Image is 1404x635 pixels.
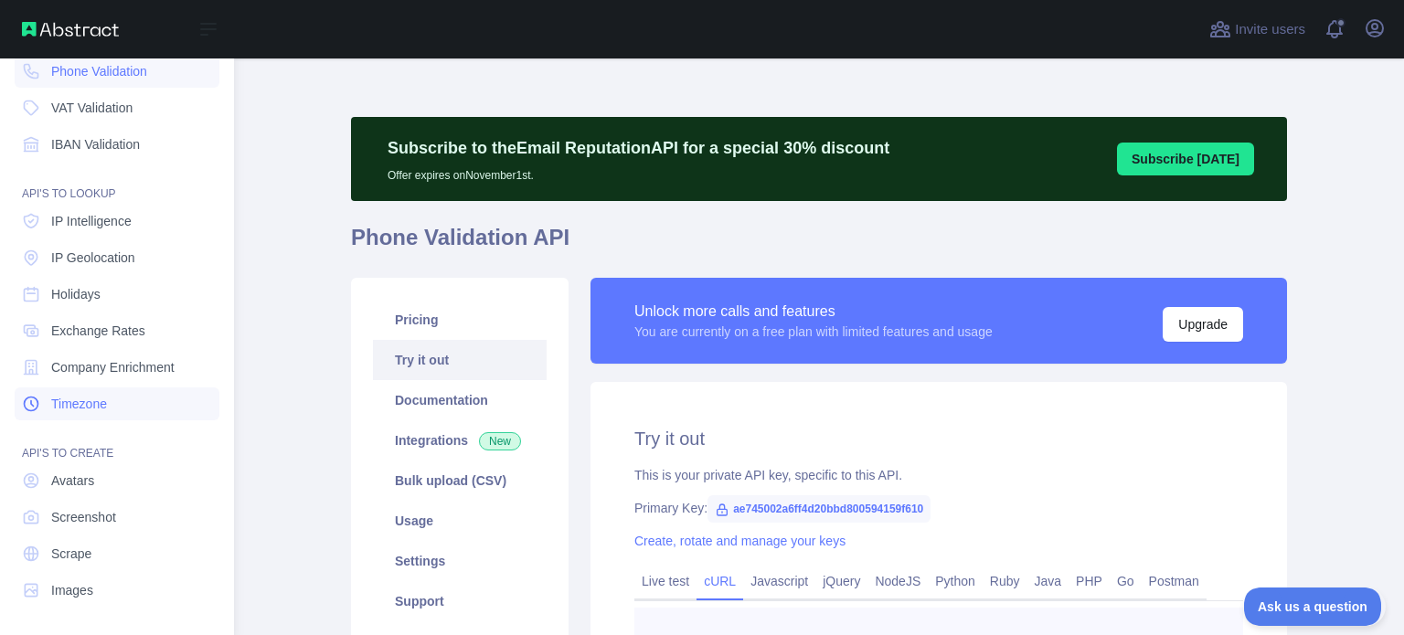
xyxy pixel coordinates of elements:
[15,205,219,238] a: IP Intelligence
[51,581,93,599] span: Images
[1235,19,1305,40] span: Invite users
[51,471,94,490] span: Avatars
[15,55,219,88] a: Phone Validation
[15,241,219,274] a: IP Geolocation
[51,285,101,303] span: Holidays
[373,501,547,541] a: Usage
[15,128,219,161] a: IBAN Validation
[373,300,547,340] a: Pricing
[928,566,983,596] a: Python
[373,340,547,380] a: Try it out
[15,314,219,347] a: Exchange Rates
[388,135,889,161] p: Subscribe to the Email Reputation API for a special 30 % discount
[1206,15,1309,44] button: Invite users
[51,358,175,376] span: Company Enrichment
[15,501,219,534] a: Screenshot
[51,135,140,153] span: IBAN Validation
[1163,307,1243,342] button: Upgrade
[634,323,993,341] div: You are currently on a free plan with limited features and usage
[707,495,931,523] span: ae745002a6ff4d20bbd800594159f610
[51,99,133,117] span: VAT Validation
[51,322,145,340] span: Exchange Rates
[15,424,219,460] div: API'S TO CREATE
[634,301,993,323] div: Unlock more calls and features
[1069,566,1110,596] a: PHP
[51,545,91,563] span: Scrape
[697,566,743,596] a: cURL
[15,278,219,311] a: Holidays
[373,460,547,501] a: Bulk upload (CSV)
[1142,566,1207,596] a: Postman
[388,161,889,183] p: Offer expires on November 1st.
[1027,566,1069,596] a: Java
[373,581,547,621] a: Support
[51,395,107,413] span: Timezone
[634,534,846,548] a: Create, rotate and manage your keys
[22,22,119,37] img: Abstract API
[815,566,867,596] a: jQuery
[1244,587,1386,626] iframe: Toggle Customer Support
[51,212,132,230] span: IP Intelligence
[51,508,116,526] span: Screenshot
[15,164,219,201] div: API'S TO LOOKUP
[634,499,1243,517] div: Primary Key:
[479,432,521,450] span: New
[634,426,1243,451] h2: Try it out
[373,541,547,581] a: Settings
[373,380,547,420] a: Documentation
[15,537,219,570] a: Scrape
[15,464,219,497] a: Avatars
[15,574,219,607] a: Images
[51,249,135,267] span: IP Geolocation
[867,566,928,596] a: NodeJS
[15,351,219,384] a: Company Enrichment
[373,420,547,460] a: Integrations New
[15,387,219,420] a: Timezone
[634,466,1243,484] div: This is your private API key, specific to this API.
[983,566,1027,596] a: Ruby
[15,91,219,124] a: VAT Validation
[743,566,815,596] a: Javascript
[1110,566,1142,596] a: Go
[1117,143,1254,175] button: Subscribe [DATE]
[634,566,697,596] a: Live test
[51,62,147,80] span: Phone Validation
[351,223,1287,267] h1: Phone Validation API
